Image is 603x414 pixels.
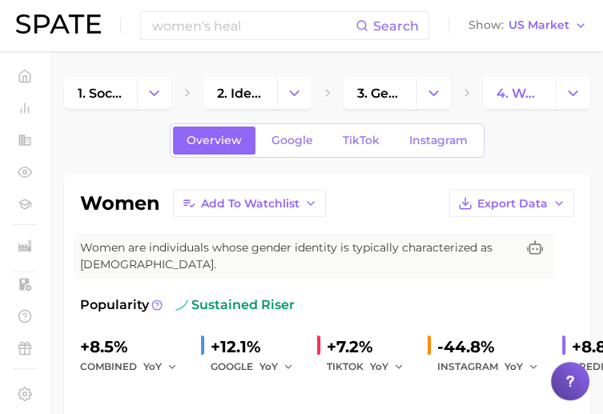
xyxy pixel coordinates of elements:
[505,360,523,373] span: YoY
[505,357,539,376] button: YoY
[468,21,504,30] span: Show
[259,357,294,376] button: YoY
[496,86,542,101] span: 4. women
[80,239,516,273] span: Women are individuals whose gender identity is typically characterized as [DEMOGRAPHIC_DATA].
[343,134,380,147] span: TikTok
[258,127,327,155] a: Google
[437,334,549,360] div: -44.8%
[327,334,415,360] div: +7.2%
[173,127,255,155] a: Overview
[203,77,276,109] a: 2. identity & community
[277,77,312,109] button: Change Category
[259,360,278,373] span: YoY
[396,127,481,155] a: Instagram
[187,134,242,147] span: Overview
[373,18,419,34] span: Search
[173,190,326,217] button: Add to Watchlist
[464,15,591,36] button: ShowUS Market
[437,357,549,376] div: INSTAGRAM
[370,360,388,373] span: YoY
[370,357,404,376] button: YoY
[344,77,416,109] a: 3. gender identity
[175,295,295,315] span: sustained riser
[211,357,304,376] div: GOOGLE
[509,21,569,30] span: US Market
[175,299,188,312] img: sustained riser
[217,86,263,101] span: 2. identity & community
[143,357,178,376] button: YoY
[80,357,188,376] div: combined
[78,86,123,101] span: 1. sociodemographic insights
[327,357,415,376] div: TIKTOK
[271,134,313,147] span: Google
[80,334,188,360] div: +8.5%
[556,77,590,109] button: Change Category
[477,197,548,211] span: Export Data
[64,77,137,109] a: 1. sociodemographic insights
[409,134,468,147] span: Instagram
[357,86,403,101] span: 3. gender identity
[80,295,149,315] span: Popularity
[211,334,304,360] div: +12.1%
[449,190,574,217] button: Export Data
[416,77,451,109] button: Change Category
[151,12,356,39] input: Search here for a brand, industry, or ingredient
[16,14,101,34] img: SPATE
[137,77,171,109] button: Change Category
[143,360,162,373] span: YoY
[483,77,556,109] a: 4. women
[80,194,160,213] h1: women
[201,197,299,211] span: Add to Watchlist
[329,127,393,155] a: TikTok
